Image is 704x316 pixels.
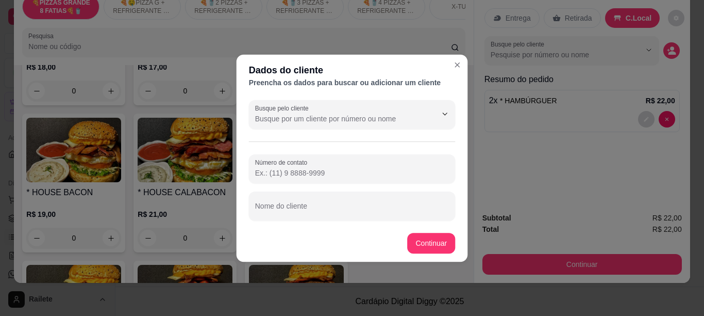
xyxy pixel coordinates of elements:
[255,113,421,123] input: Busque pelo cliente
[255,168,449,178] input: Número de contato
[255,157,311,166] label: Número de contato
[255,205,449,215] input: Nome do cliente
[407,233,455,254] button: Continuar
[249,62,456,77] div: Dados do cliente
[255,103,312,112] label: Busque pelo cliente
[437,105,453,122] button: Show suggestions
[449,56,465,73] button: Close
[249,77,456,87] div: Preencha os dados para buscar ou adicionar um cliente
